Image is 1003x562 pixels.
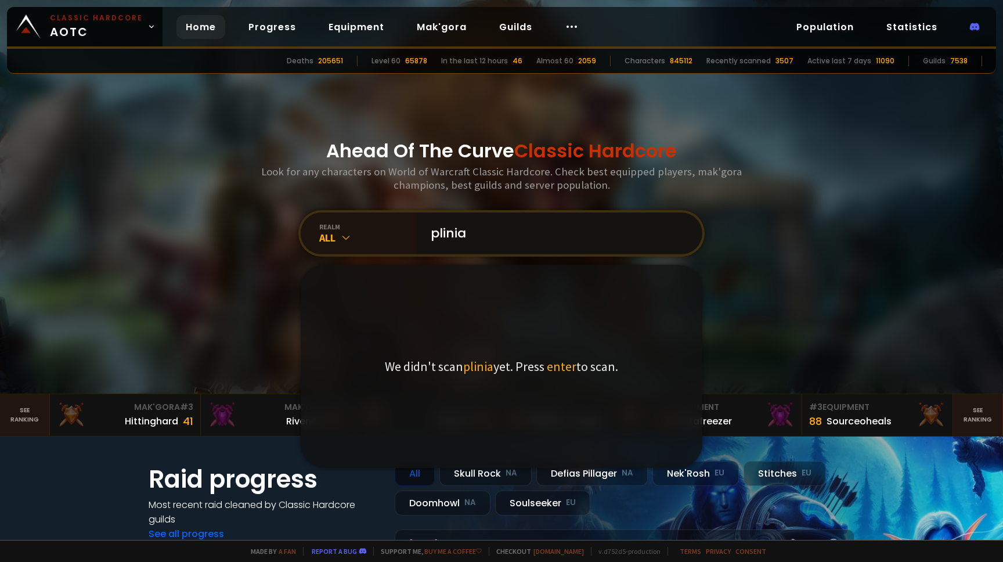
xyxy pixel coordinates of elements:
div: Doomhowl [395,491,490,516]
div: Rivench [286,414,323,428]
span: Support me, [373,547,482,556]
a: #2Equipment88Notafreezer [652,394,802,436]
div: All [319,231,417,244]
div: In the last 12 hours [441,56,508,66]
a: Seeranking [953,394,1003,436]
div: Mak'Gora [208,401,344,413]
a: Consent [735,547,766,556]
div: 845112 [670,56,692,66]
div: Guilds [923,56,946,66]
a: Classic HardcoreAOTC [7,7,163,46]
div: Mak'Gora [57,401,193,413]
span: AOTC [50,13,143,41]
small: NA [622,467,633,479]
div: 7538 [950,56,968,66]
p: We didn't scan yet. Press to scan. [385,358,618,374]
div: All [395,461,435,486]
div: Skull Rock [439,461,532,486]
small: Classic Hardcore [50,13,143,23]
a: Mak'Gora#2Rivench100 [201,394,351,436]
a: #3Equipment88Sourceoheals [802,394,953,436]
h3: Look for any characters on World of Warcraft Classic Hardcore. Check best equipped players, mak'g... [257,165,746,192]
a: Equipment [319,15,394,39]
div: Defias Pillager [536,461,648,486]
a: See all progress [149,527,224,541]
a: Statistics [877,15,947,39]
div: Recently scanned [706,56,771,66]
div: 88 [809,413,822,429]
div: Level 60 [371,56,401,66]
a: Population [787,15,863,39]
div: Sourceoheals [827,414,892,428]
span: # 3 [809,401,822,413]
div: 2059 [578,56,596,66]
span: v. d752d5 - production [591,547,661,556]
a: Report a bug [312,547,357,556]
a: Buy me a coffee [424,547,482,556]
div: Soulseeker [495,491,590,516]
div: Almost 60 [536,56,573,66]
a: Guilds [490,15,542,39]
div: Notafreezer [676,414,732,428]
div: realm [319,222,417,231]
span: enter [547,358,576,374]
div: Equipment [809,401,945,413]
div: Hittinghard [125,414,178,428]
input: Search a character... [424,212,688,254]
span: Classic Hardcore [514,138,677,164]
a: Progress [239,15,305,39]
small: EU [715,467,724,479]
div: Equipment [659,401,795,413]
h1: Raid progress [149,461,381,498]
a: [DOMAIN_NAME] [533,547,584,556]
a: Terms [680,547,701,556]
span: Made by [244,547,296,556]
span: Checkout [489,547,584,556]
small: EU [566,497,576,509]
div: Stitches [744,461,826,486]
a: Privacy [706,547,731,556]
span: plinia [463,358,493,374]
small: NA [464,497,476,509]
a: a fan [279,547,296,556]
a: [DATE]zgpetri on godDefias Pillager8 /90 [395,529,854,560]
a: Home [176,15,225,39]
h4: Most recent raid cleaned by Classic Hardcore guilds [149,498,381,527]
a: Mak'Gora#3Hittinghard41 [50,394,200,436]
small: EU [802,467,811,479]
div: 41 [183,413,193,429]
div: 65878 [405,56,427,66]
span: # 3 [180,401,193,413]
div: Deaths [287,56,313,66]
div: 46 [513,56,522,66]
div: Nek'Rosh [652,461,739,486]
div: 11090 [876,56,894,66]
div: 3507 [775,56,793,66]
div: Active last 7 days [807,56,871,66]
div: 205651 [318,56,343,66]
h1: Ahead Of The Curve [326,137,677,165]
div: Characters [625,56,665,66]
a: Mak'gora [407,15,476,39]
small: NA [506,467,517,479]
